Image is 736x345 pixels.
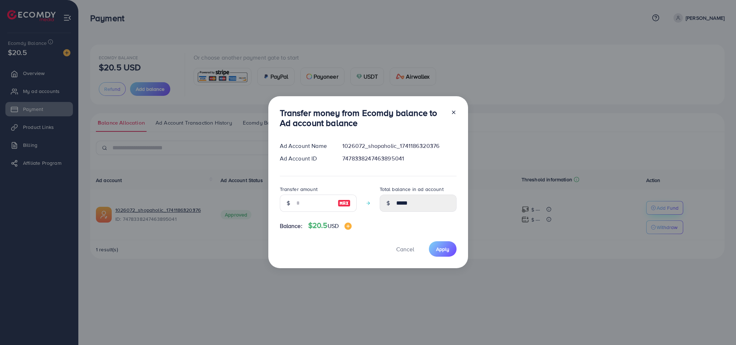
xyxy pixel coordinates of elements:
[338,199,351,208] img: image
[328,222,339,230] span: USD
[387,241,423,257] button: Cancel
[280,108,445,129] h3: Transfer money from Ecomdy balance to Ad account balance
[396,245,414,253] span: Cancel
[705,313,731,340] iframe: Chat
[337,154,462,163] div: 7478338247463895041
[429,241,457,257] button: Apply
[344,223,352,230] img: image
[380,186,444,193] label: Total balance in ad account
[280,186,318,193] label: Transfer amount
[274,142,337,150] div: Ad Account Name
[274,154,337,163] div: Ad Account ID
[436,246,449,253] span: Apply
[337,142,462,150] div: 1026072_shopaholic_1741186320376
[308,221,352,230] h4: $20.5
[280,222,302,230] span: Balance:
